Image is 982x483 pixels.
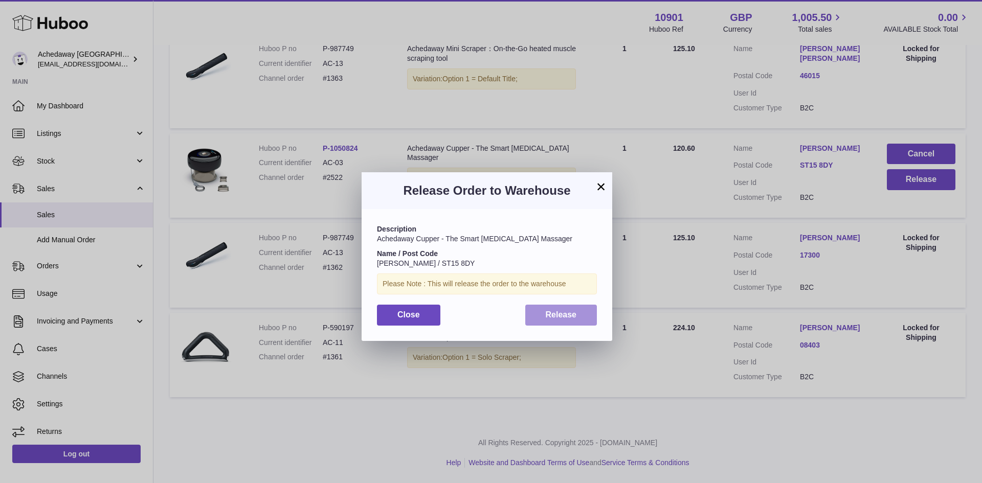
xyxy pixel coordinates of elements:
h3: Release Order to Warehouse [377,182,597,199]
strong: Description [377,225,416,233]
div: Please Note : This will release the order to the warehouse [377,273,597,294]
span: Close [397,310,420,319]
span: [PERSON_NAME] / ST15 8DY [377,259,475,267]
strong: Name / Post Code [377,249,438,258]
button: Close [377,305,440,326]
button: × [595,180,607,193]
span: Release [546,310,577,319]
span: Achedaway Cupper - The Smart [MEDICAL_DATA] Massager [377,235,572,243]
button: Release [525,305,597,326]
